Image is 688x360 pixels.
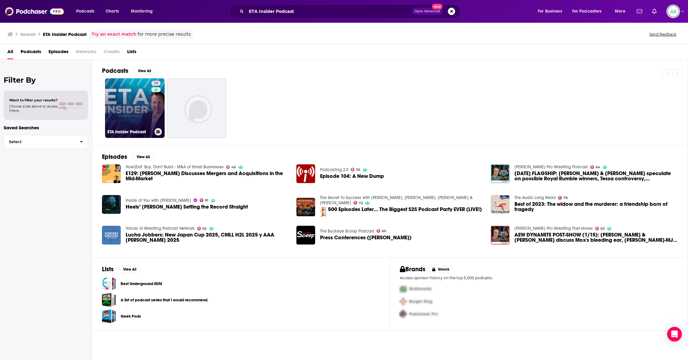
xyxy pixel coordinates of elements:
span: Select [4,140,75,144]
a: EpisodesView All [102,153,154,161]
a: Wade Keller Pro Wrestling Post-shows [514,226,593,231]
a: PodcastsView All [102,67,155,75]
h2: Podcasts [102,67,128,75]
a: Geek Pods [102,309,116,323]
a: 5 YRS AGO FLAGSHIP: Keller & Mitchell speculate on possible Royal Rumble winners, Tessa controver... [514,171,678,181]
img: Lucha Jobbers: New Japan Cup 2025, CMLL H2L 2025 y AAA Rey de Reyes 2025 [102,226,121,245]
span: 81 [205,199,208,202]
img: Heels’ STEPHEN AMELL Setting the Record Straight [102,195,121,214]
img: Podchaser - Follow, Share and Rate Podcasts [5,6,64,17]
button: Send feedback [647,32,678,37]
span: 56 [356,168,360,171]
a: Lucha Jobbers: New Japan Cup 2025, CMLL H2L 2025 y AAA Rey de Reyes 2025 [126,232,289,243]
a: 72 [354,201,363,205]
span: Credits [104,47,120,59]
a: Episodes [49,47,68,59]
a: Charts [102,6,123,16]
button: Show profile menu [666,5,680,18]
span: 60 [382,230,386,233]
span: 62 [600,227,604,230]
a: A list of podcast series that I would recommend. [102,293,116,307]
a: Lists [127,47,136,59]
a: Press Conferences (Marcus Johnson) [296,226,315,245]
button: open menu [568,6,611,16]
a: The Buckeye Scoop Podcast [320,229,374,234]
img: 5 YRS AGO FLAGSHIP: Keller & Mitchell speculate on possible Royal Rumble winners, Tessa controver... [491,164,510,183]
a: Voices of Wrestling Podcast Network [126,226,195,231]
span: 72 [359,202,363,205]
button: Select [4,135,88,149]
img: Third Pro Logo [397,308,409,320]
a: 60 [377,229,386,233]
button: open menu [127,6,161,16]
span: Open Advanced [415,10,440,13]
a: ListsView All [102,265,141,273]
div: Search podcasts, credits, & more... [235,4,466,18]
span: 39 [154,80,158,87]
span: 46 [231,166,236,169]
a: 56 [351,168,361,171]
a: E129: John Carvalho Discusses Mergers and Acquisitions in the Mid-Market [126,171,289,181]
a: 🎉 500 Episodes Later… The Biggest S2S Podcast Party EVER (LIVE!) 🎉 [320,207,483,217]
a: AEW DYNAMITE POST-SHOW (1/15): Keller & Lansdell discuss Mox's bleeding ear, Jarrett-MJF hack ins... [514,232,678,243]
a: 39 [151,81,161,86]
span: Choose a tab above to access filters. [9,104,58,113]
a: 46 [226,165,236,169]
a: Podcasts [21,47,41,59]
span: More [615,7,625,16]
a: AEW DYNAMITE POST-SHOW (1/15): Keller & Lansdell discuss Mox's bleeding ear, Jarrett-MJF hack ins... [491,226,510,245]
a: Press Conferences (Marcus Johnson) [320,235,412,240]
span: AEW DYNAMITE POST-SHOW (1/15): [PERSON_NAME] & [PERSON_NAME] discuss Mox's bleeding ear, [PERSON_... [514,232,678,243]
p: Saved Searches [4,125,88,131]
span: Networks [76,47,96,59]
button: Open AdvancedNew [412,8,443,15]
img: Second Pro Logo [397,295,409,308]
span: [DATE] FLAGSHIP: [PERSON_NAME] & [PERSON_NAME] speculate on possible Royal Rumble winners, Tessa ... [514,171,678,181]
h2: Episodes [102,153,127,161]
button: open menu [72,6,102,16]
button: open menu [611,6,633,16]
span: Press Conferences ([PERSON_NAME]) [320,235,412,240]
a: Best of 2023: The widow and the murderer: a friendship born of tragedy [514,202,678,212]
a: 64 [590,165,600,169]
span: New [432,4,443,10]
span: For Business [538,7,562,16]
span: 64 [596,166,600,169]
a: 62 [595,227,605,230]
span: Episode 104: A New Dump [320,174,384,179]
h3: ETA Insider Podcast [107,129,152,135]
a: Wade Keller Pro Wrestling Podcast [514,164,588,170]
span: Lucha Jobbers: New Japan Cup 2025, CMLL H2L 2025 y AAA [PERSON_NAME] 2025 [126,232,289,243]
span: for more precise results [138,31,191,38]
span: E129: [PERSON_NAME] Discusses Mergers and Acquisitions in the Mid-Market [126,171,289,181]
div: Open Intercom Messenger [667,327,682,342]
img: Episode 104: A New Dump [296,164,315,183]
a: All [7,47,13,59]
a: Heels’ STEPHEN AMELL Setting the Record Straight [126,204,248,209]
button: Unlock [428,266,454,273]
img: Best of 2023: The widow and the murderer: a friendship born of tragedy [491,195,510,214]
a: 78 [558,196,568,200]
span: Want to filter your results? [9,98,58,102]
h3: Search [20,31,36,37]
h2: Lists [102,265,114,273]
a: Geek Pods [121,313,141,320]
a: Best Underground EDM [102,277,116,291]
span: Charts [106,7,119,16]
h2: Brands [400,265,425,273]
button: View All [132,153,154,161]
a: Show notifications dropdown [650,6,659,17]
span: 78 [563,197,568,199]
span: Logged in as podglomerate [666,5,680,18]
